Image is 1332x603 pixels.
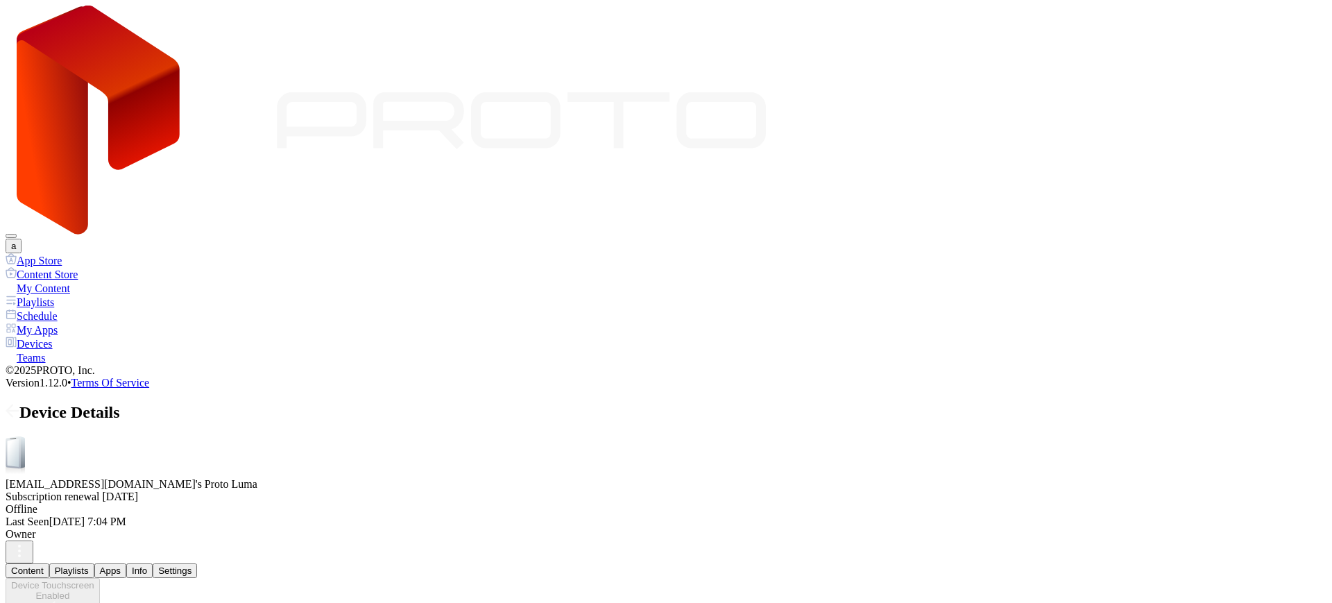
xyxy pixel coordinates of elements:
[6,267,1326,281] a: Content Store
[6,516,1326,528] div: Last Seen [DATE] 7:04 PM
[71,377,150,389] a: Terms Of Service
[49,563,94,578] button: Playlists
[6,478,1326,491] div: [EMAIL_ADDRESS][DOMAIN_NAME]'s Proto Luma
[94,563,126,578] button: Apps
[132,566,147,576] div: Info
[6,253,1326,267] a: App Store
[6,295,1326,309] a: Playlists
[6,309,1326,323] a: Schedule
[6,528,1326,541] div: Owner
[6,377,71,389] span: Version 1.12.0 •
[6,364,1326,377] div: © 2025 PROTO, Inc.
[158,566,191,576] div: Settings
[6,323,1326,337] a: My Apps
[19,403,120,421] span: Device Details
[6,239,22,253] button: a
[11,580,94,591] div: Device Touchscreen
[6,563,49,578] button: Content
[6,337,1326,350] a: Devices
[11,591,94,601] div: Enabled
[126,563,153,578] button: Info
[153,563,197,578] button: Settings
[6,350,1326,364] a: Teams
[6,491,1326,503] div: Subscription renewal [DATE]
[6,281,1326,295] a: My Content
[6,503,1326,516] div: Offline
